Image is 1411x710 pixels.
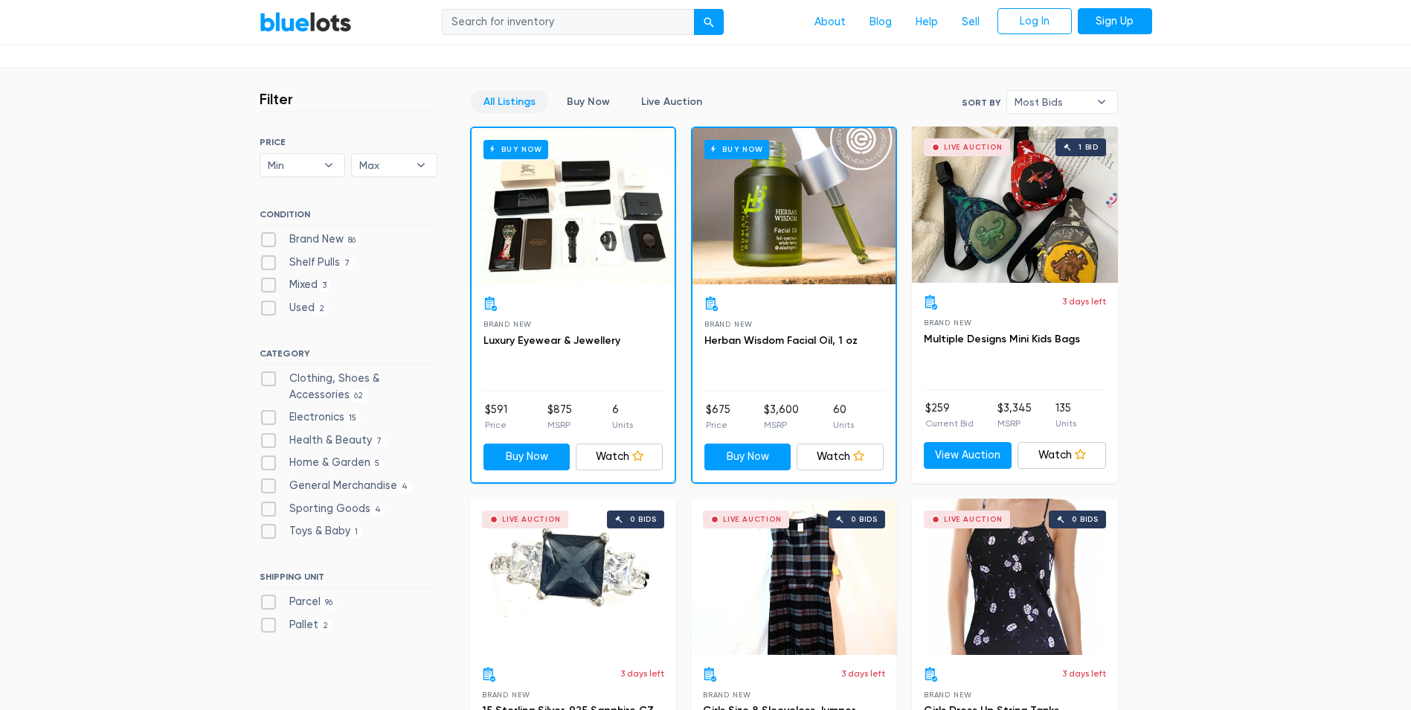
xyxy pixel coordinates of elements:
[612,402,633,432] li: 6
[704,140,769,159] h6: Buy Now
[706,402,730,432] li: $675
[904,8,950,36] a: Help
[833,402,854,432] li: 60
[482,691,530,699] span: Brand New
[703,691,751,699] span: Brand New
[1055,417,1076,430] p: Units
[1079,144,1099,151] div: 1 bid
[1062,667,1106,680] p: 3 days left
[944,516,1003,523] div: Live Auction
[1015,91,1089,113] span: Most Bids
[764,402,799,432] li: $3,600
[764,418,799,432] p: MSRP
[472,128,675,284] a: Buy Now
[706,418,730,432] p: Price
[260,137,437,147] h6: PRICE
[997,417,1032,430] p: MSRP
[1086,91,1117,113] b: ▾
[630,516,657,523] div: 0 bids
[318,281,332,292] span: 3
[704,334,858,347] a: Herban Wisdom Facial Oil, 1 oz
[260,90,293,108] h3: Filter
[502,516,561,523] div: Live Auction
[313,154,344,176] b: ▾
[268,154,317,176] span: Min
[483,140,548,159] h6: Buy Now
[260,478,413,494] label: General Merchandise
[483,444,570,470] a: Buy Now
[372,435,387,447] span: 7
[692,128,896,284] a: Buy Now
[554,90,623,113] a: Buy Now
[260,617,333,633] label: Pallet
[471,90,548,113] a: All Listings
[944,144,1003,151] div: Live Auction
[344,234,361,246] span: 86
[260,300,330,316] label: Used
[470,499,676,655] a: Live Auction 0 bids
[485,418,507,432] p: Price
[629,90,715,113] a: Live Auction
[723,516,782,523] div: Live Auction
[260,209,437,226] h6: CONDITION
[1072,516,1099,523] div: 0 bids
[691,499,897,655] a: Live Auction 0 bids
[442,9,695,36] input: Search for inventory
[350,527,363,539] span: 1
[912,127,1118,283] a: Live Auction 1 bid
[620,667,664,680] p: 3 days left
[260,231,361,248] label: Brand New
[612,418,633,432] p: Units
[704,320,753,328] span: Brand New
[841,667,885,680] p: 3 days left
[350,390,368,402] span: 62
[924,319,972,327] span: Brand New
[912,499,1118,655] a: Live Auction 0 bids
[359,154,408,176] span: Max
[260,11,352,33] a: BlueLots
[397,481,413,493] span: 4
[833,418,854,432] p: Units
[962,96,1000,109] label: Sort By
[315,303,330,315] span: 2
[260,371,437,403] label: Clothing, Shoes & Accessories
[851,516,878,523] div: 0 bids
[547,402,572,432] li: $875
[260,432,387,449] label: Health & Beauty
[1062,295,1106,308] p: 3 days left
[260,277,332,293] label: Mixed
[547,418,572,432] p: MSRP
[950,8,991,36] a: Sell
[1055,400,1076,430] li: 135
[344,412,361,424] span: 15
[797,444,884,470] a: Watch
[858,8,904,36] a: Blog
[1018,442,1106,469] a: Watch
[340,258,355,269] span: 7
[485,402,507,432] li: $591
[483,334,620,347] a: Luxury Eyewear & Jewellery
[924,442,1012,469] a: View Auction
[803,8,858,36] a: About
[260,594,338,610] label: Parcel
[321,598,338,610] span: 96
[576,444,663,470] a: Watch
[997,400,1032,430] li: $3,345
[483,320,532,328] span: Brand New
[260,455,385,471] label: Home & Garden
[318,620,333,632] span: 2
[370,504,386,516] span: 4
[925,417,974,430] p: Current Bid
[704,444,791,470] a: Buy Now
[924,691,972,699] span: Brand New
[1078,8,1152,35] a: Sign Up
[405,154,437,176] b: ▾
[925,400,974,430] li: $259
[260,409,361,426] label: Electronics
[260,572,437,588] h6: SHIPPING UNIT
[370,458,385,470] span: 5
[260,348,437,365] h6: CATEGORY
[260,523,363,540] label: Toys & Baby
[997,8,1072,35] a: Log In
[260,501,386,517] label: Sporting Goods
